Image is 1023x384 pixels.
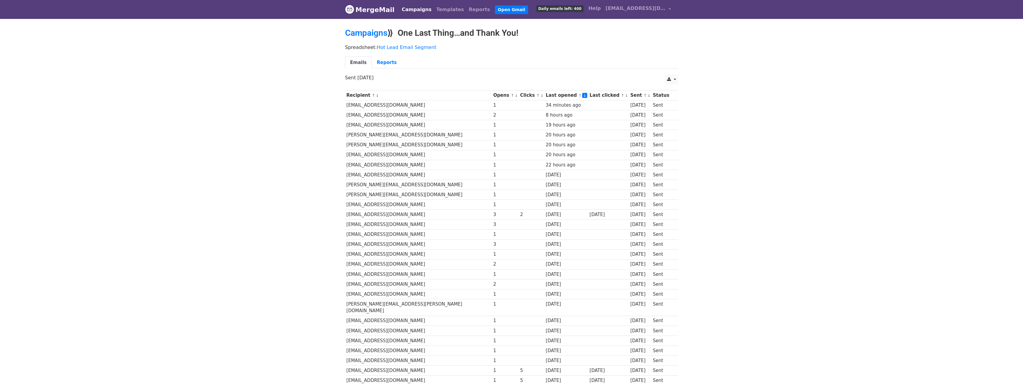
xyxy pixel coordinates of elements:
[647,93,651,98] a: ↓
[345,100,492,110] td: [EMAIL_ADDRESS][DOMAIN_NAME]
[345,130,492,140] td: [PERSON_NAME][EMAIL_ADDRESS][DOMAIN_NAME]
[630,112,650,119] div: [DATE]
[546,132,587,139] div: 20 hours ago
[345,200,492,210] td: [EMAIL_ADDRESS][DOMAIN_NAME]
[651,190,675,200] td: Sent
[630,231,650,238] div: [DATE]
[345,326,492,336] td: [EMAIL_ADDRESS][DOMAIN_NAME]
[630,122,650,129] div: [DATE]
[629,90,651,100] th: Sent
[630,191,650,198] div: [DATE]
[546,357,587,364] div: [DATE]
[520,377,543,384] div: 5
[630,211,650,218] div: [DATE]
[493,317,517,324] div: 1
[651,100,675,110] td: Sent
[651,170,675,180] td: Sent
[345,269,492,279] td: [EMAIL_ADDRESS][DOMAIN_NAME]
[630,241,650,248] div: [DATE]
[377,44,436,50] a: Hot Lead Email Segment
[590,211,627,218] div: [DATE]
[630,357,650,364] div: [DATE]
[630,377,650,384] div: [DATE]
[630,328,650,334] div: [DATE]
[630,367,650,374] div: [DATE]
[345,366,492,376] td: [EMAIL_ADDRESS][DOMAIN_NAME]
[492,90,519,100] th: Opens
[493,201,517,208] div: 1
[546,142,587,148] div: 20 hours ago
[376,93,379,98] a: ↓
[493,211,517,218] div: 3
[345,160,492,170] td: [EMAIL_ADDRESS][DOMAIN_NAME]
[586,2,603,14] a: Help
[520,211,543,218] div: 2
[493,191,517,198] div: 1
[493,367,517,374] div: 1
[546,301,587,308] div: [DATE]
[493,347,517,354] div: 1
[536,5,584,12] span: Daily emails left: 400
[651,269,675,279] td: Sent
[546,162,587,169] div: 22 hours ago
[546,122,587,129] div: 19 hours ago
[651,130,675,140] td: Sent
[630,261,650,268] div: [DATE]
[651,210,675,220] td: Sent
[546,261,587,268] div: [DATE]
[588,90,629,100] th: Last clicked
[546,251,587,258] div: [DATE]
[345,44,678,50] p: Spreadsheet:
[534,2,586,14] a: Daily emails left: 400
[345,28,678,38] h2: ⟫ One Last Thing…and Thank You!
[345,336,492,346] td: [EMAIL_ADDRESS][DOMAIN_NAME]
[651,326,675,336] td: Sent
[345,230,492,239] td: [EMAIL_ADDRESS][DOMAIN_NAME]
[651,299,675,316] td: Sent
[345,90,492,100] th: Recipient
[493,377,517,384] div: 1
[651,366,675,376] td: Sent
[493,291,517,298] div: 1
[546,191,587,198] div: [DATE]
[651,346,675,355] td: Sent
[630,142,650,148] div: [DATE]
[621,93,624,98] a: ↑
[399,4,434,16] a: Campaigns
[493,271,517,278] div: 1
[493,357,517,364] div: 1
[345,316,492,326] td: [EMAIL_ADDRESS][DOMAIN_NAME]
[345,110,492,120] td: [EMAIL_ADDRESS][DOMAIN_NAME]
[651,230,675,239] td: Sent
[630,337,650,344] div: [DATE]
[493,328,517,334] div: 1
[493,261,517,268] div: 2
[493,221,517,228] div: 3
[546,367,587,374] div: [DATE]
[544,90,588,100] th: Last opened
[546,102,587,109] div: 34 minutes ago
[493,102,517,109] div: 1
[493,241,517,248] div: 3
[434,4,466,16] a: Templates
[546,112,587,119] div: 8 hours ago
[345,289,492,299] td: [EMAIL_ADDRESS][DOMAIN_NAME]
[625,93,628,98] a: ↓
[546,377,587,384] div: [DATE]
[546,211,587,218] div: [DATE]
[590,377,627,384] div: [DATE]
[511,93,514,98] a: ↑
[345,170,492,180] td: [EMAIL_ADDRESS][DOMAIN_NAME]
[651,200,675,210] td: Sent
[493,301,517,308] div: 1
[493,122,517,129] div: 1
[466,4,492,16] a: Reports
[345,75,678,81] p: Sent [DATE]
[345,279,492,289] td: [EMAIL_ADDRESS][DOMAIN_NAME]
[651,259,675,269] td: Sent
[651,239,675,249] td: Sent
[651,316,675,326] td: Sent
[493,172,517,178] div: 1
[579,93,582,98] a: ↑
[651,120,675,130] td: Sent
